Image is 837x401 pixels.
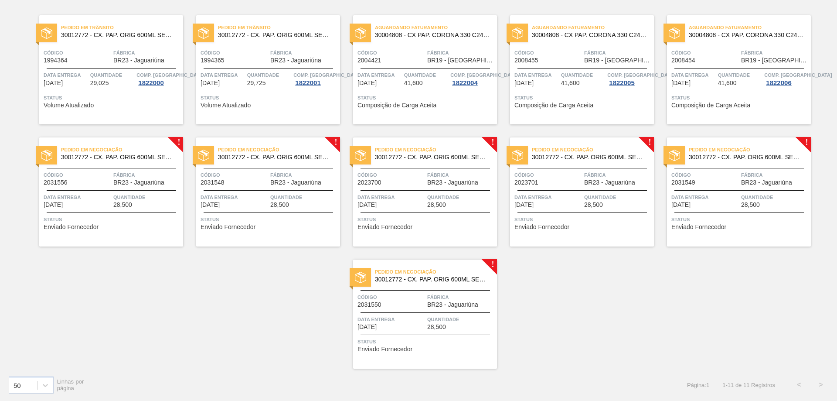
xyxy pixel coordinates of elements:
span: 24/10/2025 [514,202,534,208]
span: Quantidade [427,315,495,324]
span: 30012772 - CX. PAP. ORIG 600ML SEMI AUTOM C12 429 [375,276,490,283]
span: 29,725 [247,80,266,86]
span: Status [514,215,652,224]
a: !statusPedido em Negociação30012772 - CX. PAP. ORIG 600ML SEMI AUTOM C12 429Código2023700FábricaB... [340,137,497,247]
span: Fábrica [427,293,495,302]
span: BR23 - Jaguariúna [584,179,635,186]
span: Fábrica [427,171,495,179]
span: BR19 - Nova Rio [584,57,652,64]
span: Data entrega [44,71,88,79]
span: Quantidade [404,71,449,79]
span: Status [357,93,495,102]
span: 1 - 11 de 11 Registros [722,382,775,388]
span: Código [357,48,425,57]
span: 30004808 - CX PAP. CORONA 330 C24 WAVE [689,32,804,38]
a: statusAguardando Faturamento30004808 - CX PAP. CORONA 330 C24 WAVECódigo2008455FábricaBR19 - [GEO... [497,15,654,124]
span: 24/09/2025 [357,80,377,86]
span: Código [201,171,268,179]
span: 2023700 [357,179,381,186]
span: Pedido em Negociação [375,267,497,276]
a: Comp. [GEOGRAPHIC_DATA]1822001 [293,71,338,86]
span: Código [671,48,739,57]
a: statusAguardando Faturamento30004808 - CX PAP. CORONA 330 C24 WAVECódigo2004421FábricaBR19 - [GEO... [340,15,497,124]
span: BR23 - Jaguariúna [270,57,321,64]
span: Status [201,215,338,224]
span: Data entrega [514,71,559,79]
span: Status [514,93,652,102]
span: Status [671,93,809,102]
span: 2004421 [357,57,381,64]
div: 1822001 [293,79,322,86]
span: Código [514,171,582,179]
span: Aguardando Faturamento [532,23,654,32]
span: Fábrica [584,171,652,179]
div: 1822005 [607,79,636,86]
span: Código [201,48,268,57]
span: 30012772 - CX. PAP. ORIG 600ML SEMI AUTOM C12 429 [218,32,333,38]
span: 31/10/2025 [357,324,377,330]
a: statusPedido em Trânsito30012772 - CX. PAP. ORIG 600ML SEMI AUTOM C12 429Código1994365FábricaBR23... [183,15,340,124]
span: 30012772 - CX. PAP. ORIG 600ML SEMI AUTOM C12 429 [218,154,333,161]
span: Comp. Carga [450,71,518,79]
span: Fábrica [741,48,809,57]
span: 30012772 - CX. PAP. ORIG 600ML SEMI AUTOM C12 429 [532,154,647,161]
span: Status [44,93,181,102]
span: 41,600 [718,80,737,86]
span: Pedido em Trânsito [61,23,183,32]
img: status [355,272,366,283]
span: Status [357,337,495,346]
div: 1822000 [136,79,165,86]
img: status [198,27,209,39]
div: 50 [14,381,21,389]
a: !statusPedido em Negociação30012772 - CX. PAP. ORIG 600ML SEMI AUTOM C12 429Código2031556FábricaB... [26,137,183,247]
span: Pedido em Negociação [532,145,654,154]
span: Código [357,171,425,179]
img: status [41,27,52,39]
span: Pedido em Negociação [61,145,183,154]
button: < [788,374,810,396]
span: 22/10/2025 [357,202,377,208]
span: Pedido em Negociação [375,145,497,154]
a: Comp. [GEOGRAPHIC_DATA]1822005 [607,71,652,86]
img: status [669,27,680,39]
span: Código [514,48,582,57]
span: Quantidade [427,193,495,202]
span: Enviado Fornecedor [671,224,726,230]
span: 29/10/2025 [671,202,691,208]
span: Fábrica [741,171,809,179]
span: Quantidade [561,71,606,79]
span: 2023701 [514,179,538,186]
span: Código [44,171,111,179]
span: Quantidade [741,193,809,202]
span: Código [357,293,425,302]
img: status [512,150,523,161]
span: Quantidade [247,71,292,79]
span: Código [44,48,111,57]
span: BR19 - Nova Rio [427,57,495,64]
span: Fábrica [270,48,338,57]
span: 30012772 - CX. PAP. ORIG 600ML SEMI AUTOM C12 429 [689,154,804,161]
span: Quantidade [718,71,762,79]
span: Data entrega [671,71,716,79]
a: !statusPedido em Negociação30012772 - CX. PAP. ORIG 600ML SEMI AUTOM C12 429Código2031549FábricaB... [654,137,811,247]
span: Comp. Carga [136,71,204,79]
a: statusAguardando Faturamento30004808 - CX PAP. CORONA 330 C24 WAVECódigo2008454FábricaBR19 - [GEO... [654,15,811,124]
span: 30004808 - CX PAP. CORONA 330 C24 WAVE [532,32,647,38]
span: BR23 - Jaguariúna [427,179,478,186]
a: statusPedido em Trânsito30012772 - CX. PAP. ORIG 600ML SEMI AUTOM C12 429Código1994364FábricaBR23... [26,15,183,124]
span: Enviado Fornecedor [44,224,99,230]
span: BR19 - Nova Rio [741,57,809,64]
span: 28,500 [584,202,603,208]
span: Comp. Carga [293,71,361,79]
span: 28,500 [113,202,132,208]
span: 1994365 [201,57,225,64]
span: 14/09/2025 [201,80,220,86]
span: 28,500 [427,202,446,208]
span: Quantidade [584,193,652,202]
span: BR23 - Jaguariúna [113,179,164,186]
img: status [198,150,209,161]
span: 41,600 [561,80,580,86]
span: Fábrica [427,48,495,57]
span: Código [671,171,739,179]
a: !statusPedido em Negociação30012772 - CX. PAP. ORIG 600ML SEMI AUTOM C12 429Código2031548FábricaB... [183,137,340,247]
